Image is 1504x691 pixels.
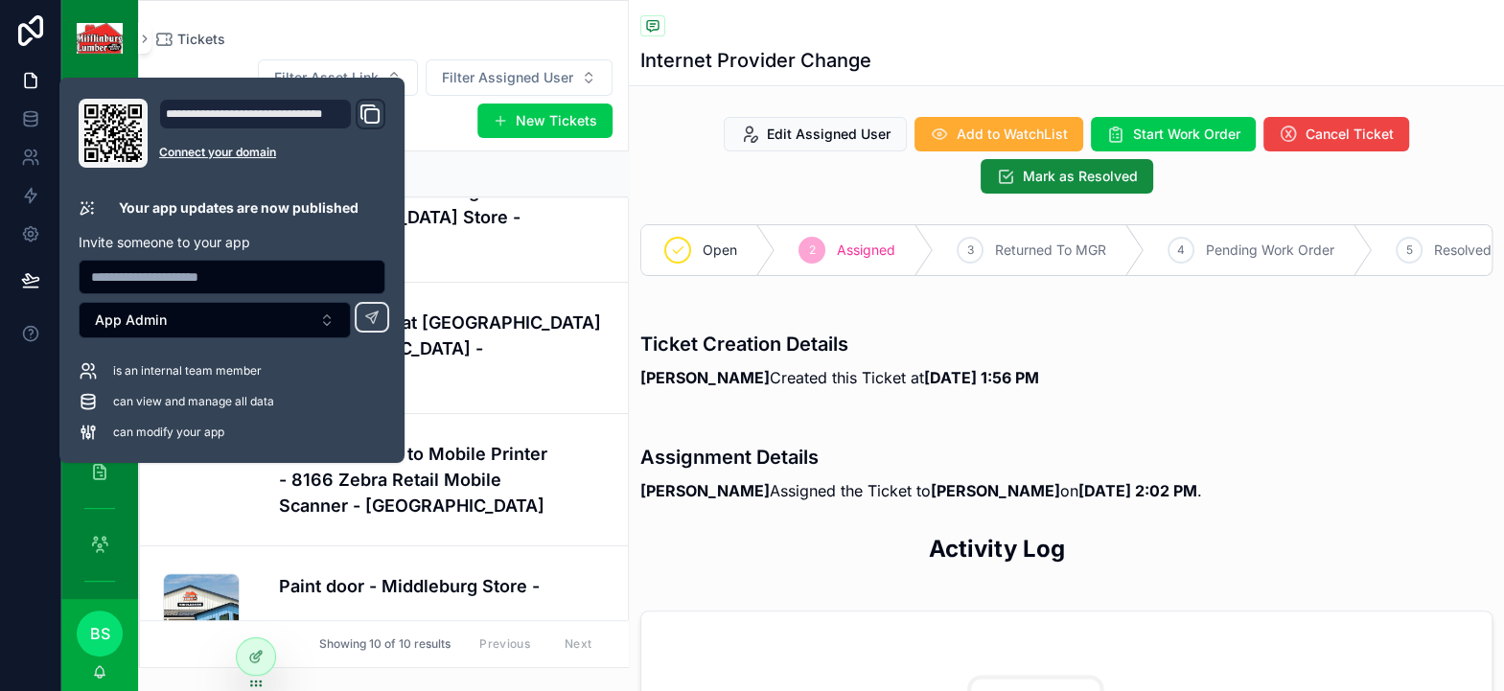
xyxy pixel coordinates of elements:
button: Mark as Resolved [981,159,1153,194]
button: Start Work Order [1091,117,1256,151]
div: Domain and Custom Link [159,99,385,168]
h4: Internet Provider Change - [GEOGRAPHIC_DATA] Store - [279,178,605,230]
span: 5 [1406,242,1413,258]
strong: [DATE] 1:56 PM [924,368,1039,387]
a: Tickets [154,30,225,49]
a: Connect your domain [159,145,385,160]
span: can view and manage all data [113,394,274,409]
p: Your app updates are now published [119,198,359,218]
div: scrollable content [61,77,138,599]
strong: [PERSON_NAME] [640,481,770,500]
h4: Assigned the Ticket to on . [640,479,1202,502]
span: Cancel Ticket [1306,125,1394,144]
span: Resolved [1434,241,1492,260]
span: 3 [967,242,974,258]
h1: Internet Provider Change [640,47,871,74]
button: Edit Assigned User [724,117,907,151]
span: Start Work Order [1133,125,1240,144]
span: 2 [809,242,816,258]
h4: Replace lights at [GEOGRAPHIC_DATA] - [GEOGRAPHIC_DATA] - [279,310,605,361]
h4: Paint door - Middleburg Store - [279,573,605,599]
h2: Activity Log [929,533,1065,564]
button: New Tickets [477,104,613,138]
span: Filter Assigned User [442,68,573,87]
button: Add to WatchList [914,117,1083,151]
h3: Ticket Creation Details [640,330,1039,358]
span: Add to WatchList [957,125,1068,144]
h4: Unable to Print to Mobile Printer - 8166 Zebra Retail Mobile Scanner - [GEOGRAPHIC_DATA] [279,441,605,518]
span: BS [90,622,110,645]
h3: Assignment Details [640,443,1202,472]
span: 4 [1177,242,1185,258]
span: can modify your app [113,425,224,440]
strong: [DATE] 2:02 PM [1078,481,1197,500]
strong: [PERSON_NAME] [931,481,1060,500]
button: Select Button [426,59,613,96]
button: Select Button [258,59,418,96]
h4: Created this Ticket at [640,366,1039,389]
span: Showing 10 of 10 results [319,636,451,652]
span: Returned To MGR [995,241,1106,260]
span: Tickets [177,30,225,49]
img: App logo [77,23,124,54]
span: Open [703,241,737,260]
span: Pending Work Order [1206,241,1334,260]
a: --Unable to Print to Mobile Printer - 8166 Zebra Retail Mobile Scanner - [GEOGRAPHIC_DATA] [140,414,628,546]
strong: [PERSON_NAME] [640,368,770,387]
span: App Admin [95,311,167,330]
span: Filter Asset Link [274,68,379,87]
p: Invite someone to your app [79,233,385,252]
button: Cancel Ticket [1263,117,1409,151]
span: Edit Assigned User [767,125,891,144]
a: Paint door - Middleburg Store - [140,546,628,678]
span: Assigned [837,241,895,260]
span: Mark as Resolved [1023,167,1138,186]
span: is an internal team member [113,363,262,379]
button: Select Button [79,302,351,338]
